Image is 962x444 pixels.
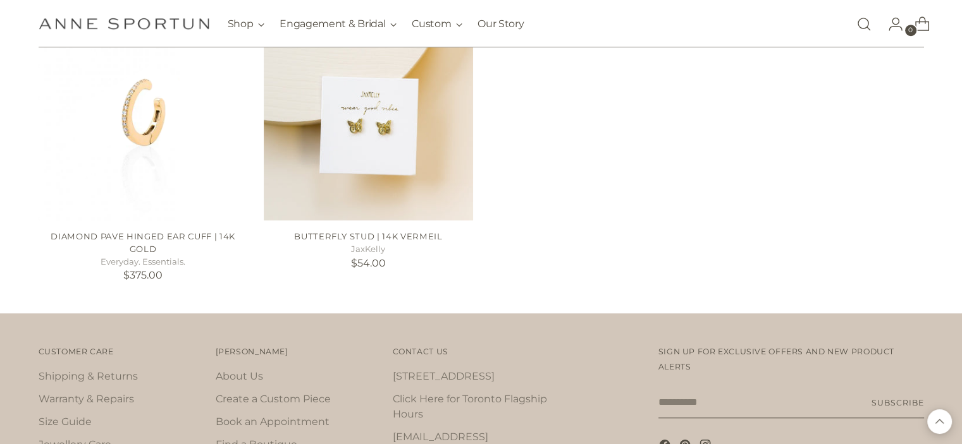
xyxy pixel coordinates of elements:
a: Size Guide [39,416,92,428]
a: Butterfly Stud | 14k Vermeil [264,11,473,220]
a: Warranty & Repairs [39,393,134,405]
a: Butterfly Stud | 14k Vermeil [294,231,442,241]
span: Sign up for exclusive offers and new product alerts [658,347,894,371]
span: 0 [905,25,916,36]
a: [STREET_ADDRESS] [393,370,495,382]
a: Anne Sportun Fine Jewellery [39,18,209,30]
span: Customer Care [39,347,114,356]
a: Create a Custom Piece [216,393,331,405]
a: Open search modal [851,11,877,37]
a: Our Story [478,10,524,38]
a: Shipping & Returns [39,370,138,382]
a: Click Here for Toronto Flagship Hours [393,393,547,420]
button: Back to top [927,409,952,434]
span: $375.00 [123,269,163,281]
a: Diamond Pave Hinged Ear Cuff | 14k Gold [39,11,248,220]
button: Engagement & Bridal [280,10,397,38]
span: [PERSON_NAME] [216,347,288,356]
h5: Everyday. Essentials. [39,256,248,268]
button: Custom [412,10,462,38]
span: $54.00 [351,257,386,269]
h5: JaxKelly [264,243,473,256]
a: Book an Appointment [216,416,330,428]
a: Go to the account page [878,11,903,37]
a: Open cart modal [904,11,930,37]
span: Contact Us [393,347,448,356]
a: Diamond Pave Hinged Ear Cuff | 14k Gold [51,231,235,254]
a: About Us [216,370,263,382]
button: Subscribe [872,387,923,418]
button: Shop [228,10,265,38]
